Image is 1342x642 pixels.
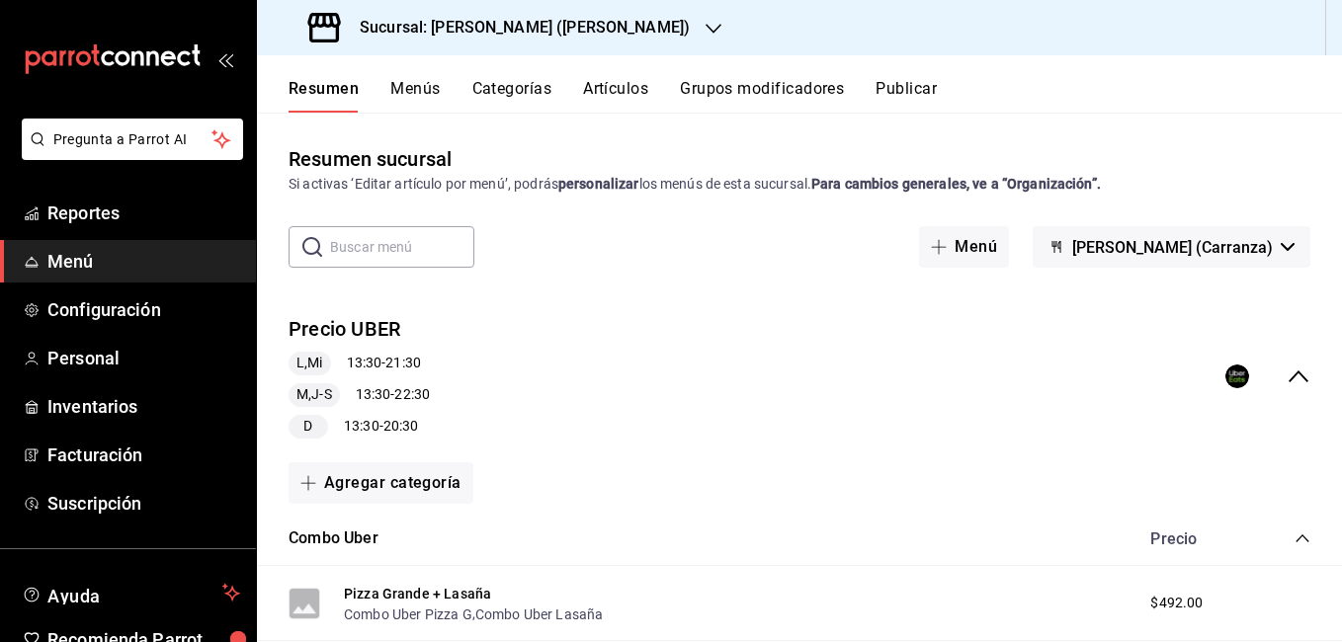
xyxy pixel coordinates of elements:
button: collapse-category-row [1295,530,1310,546]
strong: Para cambios generales, ve a “Organización”. [811,176,1101,192]
div: Precio [1131,529,1257,548]
button: Pizza Grande + Lasaña [344,584,491,603]
button: Categorías [472,79,552,113]
span: Reportes [47,200,240,226]
button: Pregunta a Parrot AI [22,119,243,160]
span: Pregunta a Parrot AI [53,129,212,150]
button: Grupos modificadores [680,79,844,113]
div: , [344,603,603,624]
div: 13:30 - 21:30 [289,352,430,375]
button: Combo Uber Lasaña [475,604,604,624]
button: Combo Uber [289,527,378,550]
button: open_drawer_menu [217,51,233,67]
span: $492.00 [1150,593,1203,613]
span: Personal [47,345,240,371]
strong: personalizar [558,176,639,192]
div: collapse-menu-row [257,299,1342,454]
input: Buscar menú [330,227,474,267]
button: Menú [919,226,1009,268]
span: Inventarios [47,393,240,420]
a: Pregunta a Parrot AI [14,143,243,164]
div: navigation tabs [289,79,1342,113]
button: Publicar [876,79,937,113]
button: Artículos [583,79,648,113]
span: M,J-S [289,384,340,405]
button: Menús [390,79,440,113]
button: Agregar categoría [289,462,473,504]
span: Facturación [47,441,240,468]
button: [PERSON_NAME] (Carranza) [1033,226,1310,268]
div: 13:30 - 20:30 [289,415,430,439]
span: [PERSON_NAME] (Carranza) [1072,238,1273,257]
div: Si activas ‘Editar artículo por menú’, podrás los menús de esta sucursal. [289,174,1310,195]
span: Configuración [47,296,240,323]
div: 13:30 - 22:30 [289,383,430,407]
button: Combo Uber Pizza G [344,604,472,624]
button: Resumen [289,79,359,113]
span: L,Mi [289,353,331,373]
button: Precio UBER [289,315,400,344]
span: D [295,416,320,437]
span: Ayuda [47,581,214,604]
span: Menú [47,248,240,275]
div: Resumen sucursal [289,144,452,174]
span: Suscripción [47,490,240,517]
h3: Sucursal: [PERSON_NAME] ([PERSON_NAME]) [344,16,690,40]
